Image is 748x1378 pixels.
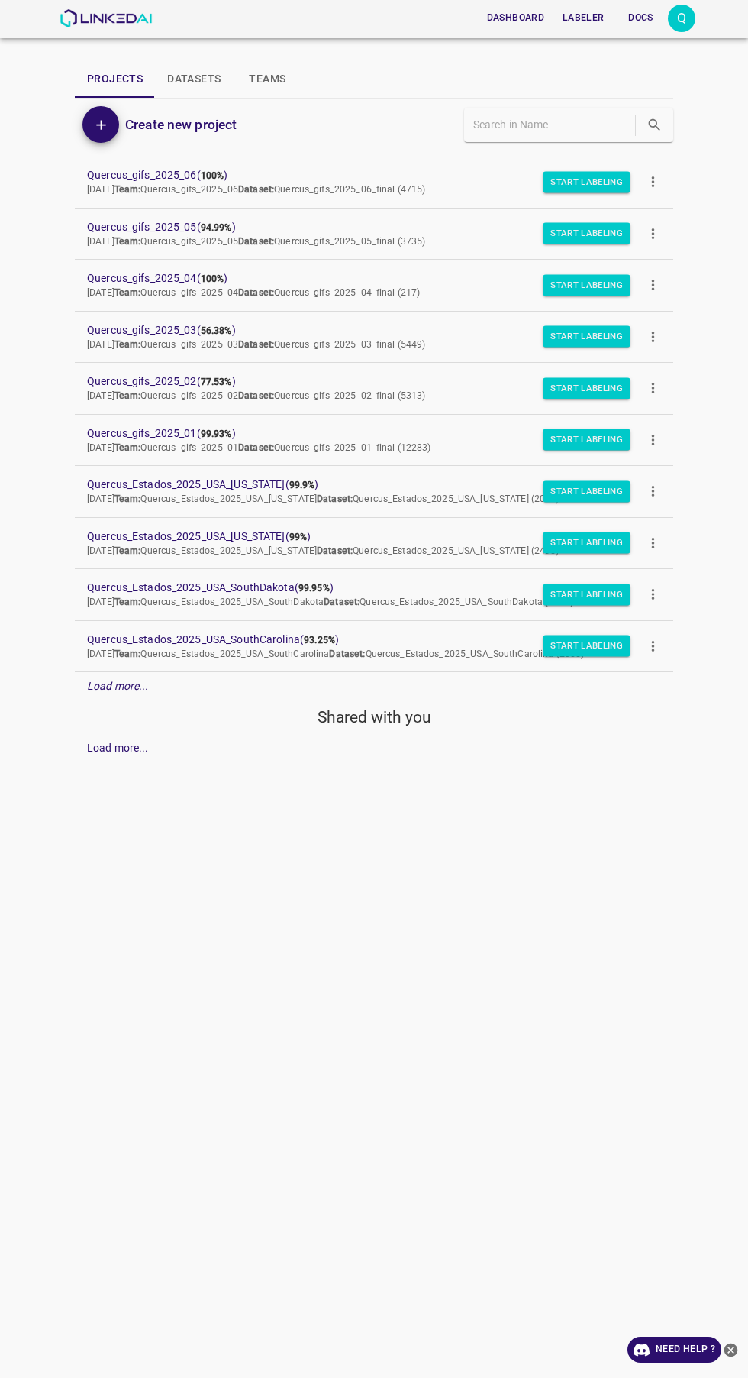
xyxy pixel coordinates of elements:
[543,171,630,192] button: Start Labeling
[75,569,673,620] a: Quercus_Estados_2025_USA_SouthDakota(99.95%)[DATE]Team:Quercus_Estados_2025_USA_SouthDakotaDatase...
[317,493,353,504] b: Dataset:
[114,597,141,607] b: Team:
[543,532,630,554] button: Start Labeling
[238,339,274,350] b: Dataset:
[304,635,335,645] b: 93.25%
[543,223,630,244] button: Start Labeling
[87,236,425,247] span: [DATE] Quercus_gifs_2025_05 Quercus_gifs_2025_05_final (3735)
[75,157,673,208] a: Quercus_gifs_2025_06(100%)[DATE]Team:Quercus_gifs_2025_06Dataset:Quercus_gifs_2025_06_final (4715)
[201,222,232,233] b: 94.99%
[636,474,670,509] button: more
[478,2,553,34] a: Dashboard
[556,5,610,31] button: Labeler
[82,106,119,143] a: Add
[201,325,232,336] b: 56.38%
[75,707,673,728] h5: Shared with you
[114,649,141,659] b: Team:
[636,319,670,354] button: more
[238,442,274,453] b: Dataset:
[201,429,232,439] b: 99.93%
[114,287,141,298] b: Team:
[125,114,237,135] h6: Create new project
[87,649,584,659] span: [DATE] Quercus_Estados_2025_USA_SouthCarolina Quercus_Estados_2025_USA_SouthCarolina (2000)
[114,236,141,247] b: Team:
[87,167,637,183] span: Quercus_gifs_2025_06 ( )
[238,390,274,401] b: Dataset:
[201,377,232,387] b: 77.53%
[636,165,670,199] button: more
[75,734,673,762] div: Load more...
[87,184,425,195] span: [DATE] Quercus_gifs_2025_06 Quercus_gifs_2025_06_final (4715)
[87,545,559,556] span: [DATE] Quercus_Estados_2025_USA_[US_STATE] Quercus_Estados_2025_USA_[US_STATE] (2495)
[543,636,630,657] button: Start Labeling
[543,584,630,605] button: Start Labeling
[75,363,673,414] a: Quercus_gifs_2025_02(77.53%)[DATE]Team:Quercus_gifs_2025_02Dataset:Quercus_gifs_2025_02_final (5313)
[75,61,155,98] button: Projects
[639,109,670,141] button: search
[543,480,630,502] button: Start Labeling
[114,545,141,556] b: Team:
[75,260,673,311] a: Quercus_gifs_2025_04(100%)[DATE]Team:Quercus_gifs_2025_04Dataset:Quercus_gifs_2025_04_final (217)
[636,577,670,612] button: more
[114,442,141,453] b: Team:
[155,61,233,98] button: Datasets
[87,529,637,545] span: Quercus_Estados_2025_USA_[US_STATE] ( )
[75,415,673,466] a: Quercus_gifs_2025_01(99.93%)[DATE]Team:Quercus_gifs_2025_01Dataset:Quercus_gifs_2025_01_final (12...
[75,466,673,517] a: Quercus_Estados_2025_USA_[US_STATE](99.9%)[DATE]Team:Quercus_Estados_2025_USA_[US_STATE]Dataset:Q...
[543,274,630,296] button: Start Labeling
[87,493,559,504] span: [DATE] Quercus_Estados_2025_USA_[US_STATE] Quercus_Estados_2025_USA_[US_STATE] (2000)
[75,518,673,569] a: Quercus_Estados_2025_USA_[US_STATE](99%)[DATE]Team:Quercus_Estados_2025_USA_[US_STATE]Dataset:Que...
[114,390,141,401] b: Team:
[87,287,420,298] span: [DATE] Quercus_gifs_2025_04 Quercus_gifs_2025_04_final (217)
[87,322,637,338] span: Quercus_gifs_2025_03 ( )
[201,273,224,284] b: 100%
[543,429,630,451] button: Start Labeling
[201,170,224,181] b: 100%
[238,236,274,247] b: Dataset:
[636,216,670,251] button: more
[87,390,425,401] span: [DATE] Quercus_gifs_2025_02 Quercus_gifs_2025_02_final (5313)
[87,442,431,453] span: [DATE] Quercus_gifs_2025_01 Quercus_gifs_2025_01_final (12283)
[289,532,307,542] b: 99%
[543,326,630,348] button: Start Labeling
[636,371,670,406] button: more
[616,5,665,31] button: Docs
[473,114,632,136] input: Search in Name
[721,1337,740,1363] button: close-help
[298,583,330,594] b: 99.95%
[75,621,673,672] a: Quercus_Estados_2025_USA_SouthCarolina(93.25%)[DATE]Team:Quercus_Estados_2025_USA_SouthCarolinaDa...
[87,580,637,596] span: Quercus_Estados_2025_USA_SouthDakota ( )
[87,374,637,390] span: Quercus_gifs_2025_02 ( )
[75,672,673,700] div: Load more...
[87,219,637,235] span: Quercus_gifs_2025_05 ( )
[87,425,637,442] span: Quercus_gifs_2025_01 ( )
[87,477,637,493] span: Quercus_Estados_2025_USA_[US_STATE] ( )
[87,740,149,756] div: Load more...
[289,480,315,490] b: 99.9%
[543,377,630,399] button: Start Labeling
[627,1337,721,1363] a: Need Help ?
[329,649,365,659] b: Dataset:
[114,184,141,195] b: Team:
[636,268,670,302] button: more
[87,339,425,350] span: [DATE] Quercus_gifs_2025_03 Quercus_gifs_2025_03_final (5449)
[119,114,237,135] a: Create new project
[553,2,613,34] a: Labeler
[75,312,673,363] a: Quercus_gifs_2025_03(56.38%)[DATE]Team:Quercus_gifs_2025_03Dataset:Quercus_gifs_2025_03_final (5449)
[317,545,353,556] b: Dataset:
[636,526,670,560] button: more
[481,5,550,31] button: Dashboard
[238,184,274,195] b: Dataset:
[636,422,670,457] button: more
[87,597,573,607] span: [DATE] Quercus_Estados_2025_USA_SouthDakota Quercus_Estados_2025_USA_SouthDakota (2000)
[114,339,141,350] b: Team:
[87,680,149,692] em: Load more...
[668,5,695,32] div: Q
[668,5,695,32] button: Open settings
[114,493,141,504] b: Team:
[233,61,301,98] button: Teams
[324,597,359,607] b: Dataset:
[60,9,152,27] img: LinkedAI
[636,629,670,663] button: more
[87,632,637,648] span: Quercus_Estados_2025_USA_SouthCarolina ( )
